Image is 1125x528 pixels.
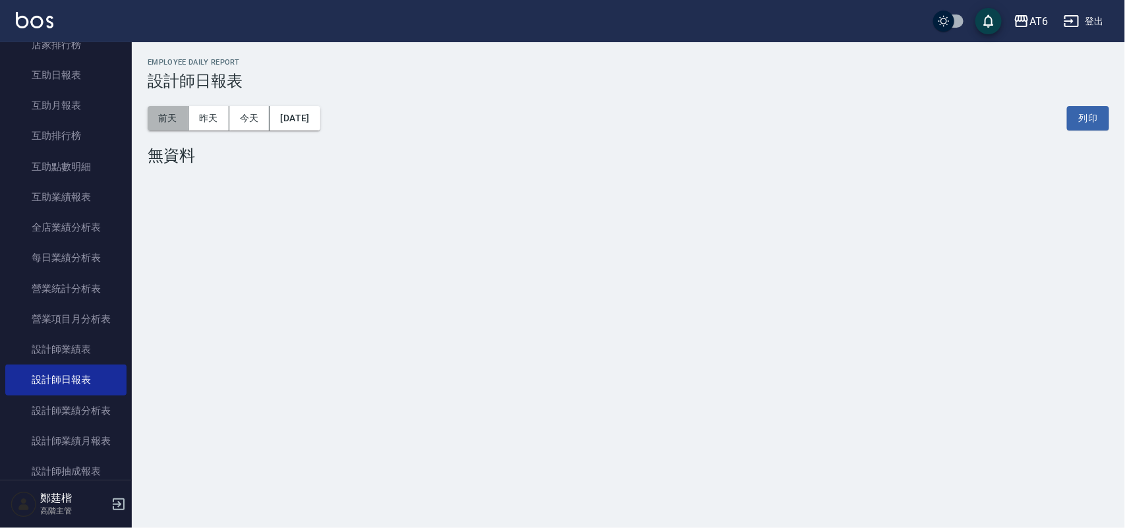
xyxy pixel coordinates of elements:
img: Person [11,491,37,517]
button: 今天 [229,106,270,131]
a: 每日業績分析表 [5,243,127,273]
div: AT6 [1029,13,1048,30]
h2: Employee Daily Report [148,58,1109,67]
a: 設計師日報表 [5,365,127,395]
button: save [975,8,1002,34]
a: 營業統計分析表 [5,274,127,304]
button: [DATE] [270,106,320,131]
a: 互助排行榜 [5,121,127,151]
a: 全店業績分析表 [5,212,127,243]
p: 高階主管 [40,505,107,517]
a: 設計師業績月報表 [5,426,127,456]
img: Logo [16,12,53,28]
a: 店家排行榜 [5,30,127,60]
a: 互助業績報表 [5,182,127,212]
button: 列印 [1067,106,1109,131]
button: 前天 [148,106,188,131]
h3: 設計師日報表 [148,72,1109,90]
h5: 鄭莛楷 [40,492,107,505]
a: 互助點數明細 [5,152,127,182]
a: 設計師業績分析表 [5,396,127,426]
a: 互助日報表 [5,60,127,90]
button: 登出 [1058,9,1109,34]
button: 昨天 [188,106,229,131]
button: AT6 [1008,8,1053,35]
div: 無資料 [148,146,1109,165]
a: 營業項目月分析表 [5,304,127,334]
a: 設計師業績表 [5,334,127,365]
a: 設計師抽成報表 [5,456,127,486]
a: 互助月報表 [5,90,127,121]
